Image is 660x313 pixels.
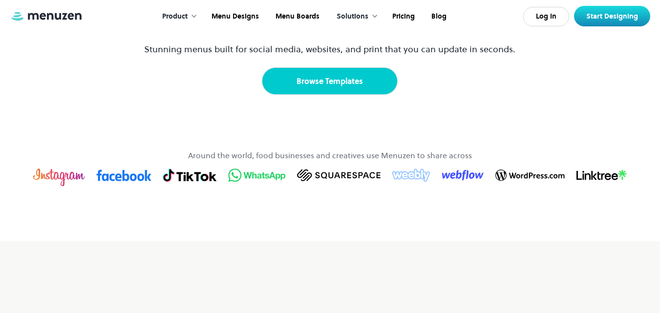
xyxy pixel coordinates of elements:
[202,1,266,32] a: Menu Designs
[143,42,517,56] p: Stunning menus built for social media, websites, and print that you can update in seconds.
[266,1,327,32] a: Menu Boards
[262,67,398,95] a: Browse Templates
[523,7,569,26] a: Log In
[422,1,454,32] a: Blog
[188,149,472,161] p: Around the world, food businesses and creatives use Menuzen to share across
[574,6,650,26] a: Start Designing
[152,1,202,32] div: Product
[162,11,188,22] div: Product
[327,1,383,32] div: Solutions
[383,1,422,32] a: Pricing
[337,11,368,22] div: Solutions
